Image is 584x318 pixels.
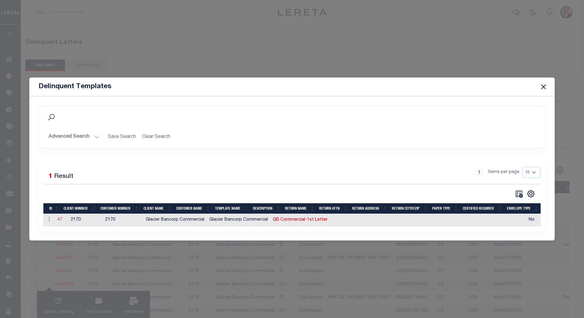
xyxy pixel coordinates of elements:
[273,218,327,222] a: GB Commercial-1st Letter
[283,203,317,214] th: RETURN NAME: activate to sort column ascending
[207,214,270,226] td: Glacier Bancorp Commercial
[488,169,519,176] span: Items per page
[68,214,103,226] td: 2170
[526,214,568,226] td: No
[38,82,111,91] h5: Delinquent Templates
[141,203,174,214] th: CLIENT NAME: activate to sort column ascending
[43,203,47,214] th: &nbsp;
[49,173,52,180] span: 1
[54,172,73,182] label: Result
[174,203,213,214] th: CUSTOMER NAME: activate to sort column ascending
[103,214,143,226] td: 2170
[98,203,141,214] th: CUSTOMER NUMBER: activate to sort column ascending
[350,203,389,214] th: RETURN ADDRESS: activate to sort column ascending
[143,214,207,226] td: Glacier Bancorp Commercial
[317,203,350,214] th: RETURN ATTN: activate to sort column ascending
[476,169,482,176] a: 1
[49,131,99,143] button: Advanced Search
[389,203,430,214] th: RETURN CITYSTZIP: activate to sort column ascending
[460,203,505,214] th: CERTIFIED REQUIRED: activate to sort column ascending
[505,203,541,214] th: ENVELOPE TYPE: activate to sort column ascending
[61,203,98,214] th: CLIENT NUMBER: activate to sort column ascending
[539,83,547,91] button: Close
[250,203,283,214] th: DESCRIPTION: activate to sort column ascending
[213,203,251,214] th: TEMPLATE NAME: activate to sort column ascending
[57,218,62,222] a: 47
[47,203,61,214] th: ID: activate to sort column ascending
[430,203,460,214] th: PAPER TYPE: activate to sort column ascending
